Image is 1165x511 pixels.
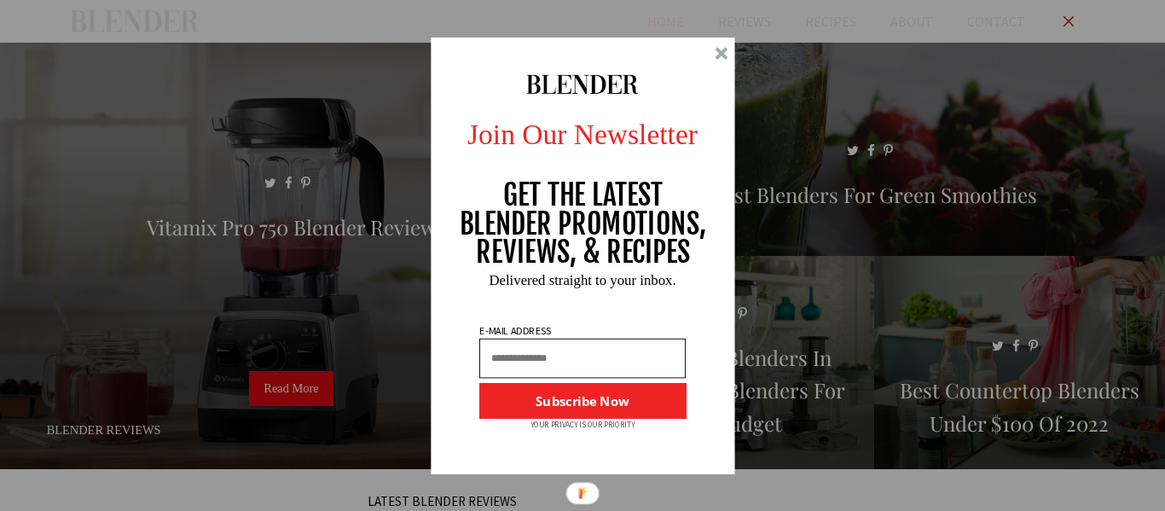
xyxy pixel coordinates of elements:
[530,418,635,430] p: YOUR PRIVACY IS OUR PRIORITY
[416,113,750,155] p: Join Our Newsletter
[459,181,707,267] p: GET THE LATEST BLENDER PROMOTIONS, REVIEWS, & RECIPES
[478,325,553,335] p: E-MAIL ADDRESS
[479,382,686,418] button: Subscribe Now
[416,272,750,287] p: Delivered straight to your inbox.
